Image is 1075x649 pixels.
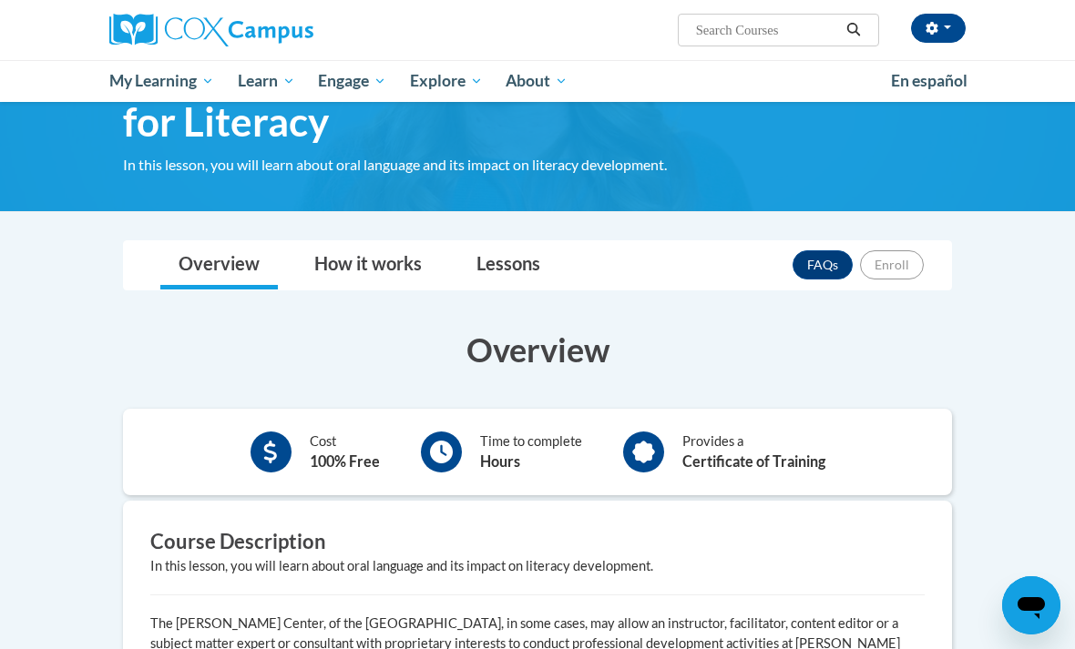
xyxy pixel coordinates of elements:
h3: Course Description [150,528,925,556]
button: Enroll [860,250,924,279]
span: Learn [238,70,295,92]
div: Provides a [682,431,825,472]
a: About [495,60,580,102]
h3: Overview [123,327,952,372]
button: Account Settings [911,14,966,43]
iframe: Button to launch messaging window, conversation in progress [1002,576,1060,634]
div: Cost [310,431,380,472]
img: Cox Campus [109,14,313,46]
a: En español [879,62,979,100]
span: Explore [410,70,483,92]
button: Search [840,19,867,41]
span: About [506,70,568,92]
span: En español [891,71,967,90]
span: Engage [318,70,386,92]
a: My Learning [97,60,226,102]
a: Engage [306,60,398,102]
a: Overview [160,241,278,289]
a: Explore [398,60,495,102]
a: How it works [296,241,440,289]
b: 100% Free [310,452,380,470]
a: FAQs [793,250,853,279]
span: My Learning [109,70,214,92]
div: Main menu [96,60,979,102]
b: Hours [480,452,520,470]
a: Cox Campus [109,14,376,46]
div: In this lesson, you will learn about oral language and its impact on literacy development. [123,155,752,175]
div: In this lesson, you will learn about oral language and its impact on literacy development. [150,556,925,576]
a: Lessons [458,241,558,289]
b: Certificate of Training [682,452,825,470]
a: Learn [226,60,307,102]
input: Search Courses [694,19,840,41]
div: Time to complete [480,431,582,472]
